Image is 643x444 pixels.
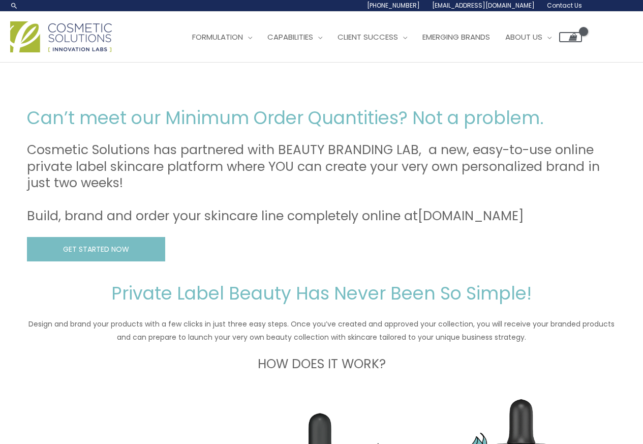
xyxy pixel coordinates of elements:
a: Emerging Brands [415,22,498,52]
h2: Can’t meet our Minimum Order Quantities? Not a problem. [27,106,617,130]
a: View Shopping Cart, empty [559,32,582,42]
span: About Us [505,32,542,42]
span: [EMAIL_ADDRESS][DOMAIN_NAME] [432,1,535,10]
span: Contact Us [547,1,582,10]
a: Capabilities [260,22,330,52]
span: Client Success [338,32,398,42]
img: Cosmetic Solutions Logo [10,21,112,52]
nav: Site Navigation [177,22,582,52]
a: [DOMAIN_NAME] [418,207,524,225]
span: Formulation [192,32,243,42]
span: Capabilities [267,32,313,42]
a: GET STARTED NOW [27,237,165,262]
h3: HOW DOES IT WORK? [27,356,617,373]
span: [PHONE_NUMBER] [367,1,420,10]
a: Client Success [330,22,415,52]
span: Emerging Brands [422,32,490,42]
a: About Us [498,22,559,52]
a: Search icon link [10,2,18,10]
h2: Private Label Beauty Has Never Been So Simple! [27,282,617,305]
a: Formulation [185,22,260,52]
p: Design and brand your products with a few clicks in just three easy steps. Once you’ve created an... [27,317,617,344]
h3: Cosmetic Solutions has partnered with BEAUTY BRANDING LAB, a new, easy-to-use online private labe... [27,142,617,225]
